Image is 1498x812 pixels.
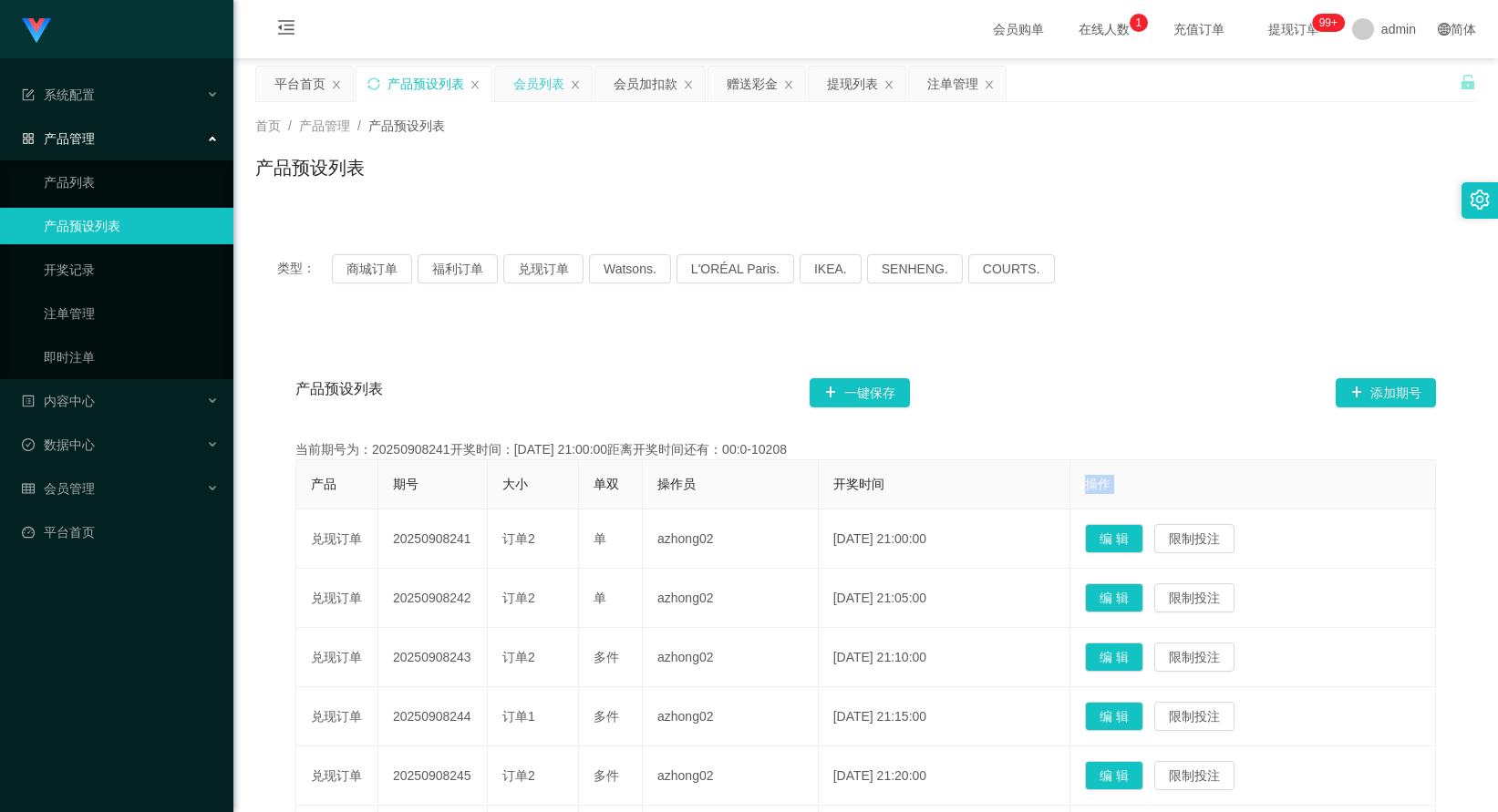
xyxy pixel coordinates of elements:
button: 图标: plus添加期号 [1336,378,1436,407]
button: 编 辑 [1085,642,1143,672]
i: 图标: global [1438,23,1451,36]
td: 兑现订单 [296,687,378,746]
span: 产品管理 [299,118,350,133]
i: 图标: menu-fold [255,1,317,59]
button: SENHENG. [867,254,963,283]
button: 限制投注 [1154,761,1235,790]
td: 兑现订单 [296,569,378,628]
span: 订单2 [502,591,535,605]
h1: 产品预设列表 [255,154,365,181]
button: 福利订单 [418,254,498,283]
a: 图标: dashboard平台首页 [22,514,219,550]
button: 限制投注 [1154,702,1235,731]
button: L'ORÉAL Paris. [677,254,794,283]
span: 产品 [311,477,336,491]
span: 单 [594,591,606,605]
div: 产品预设列表 [387,67,464,101]
i: 图标: appstore-o [22,132,35,145]
button: 编 辑 [1085,761,1143,790]
span: 多件 [594,768,619,783]
td: azhong02 [643,687,819,746]
button: 编 辑 [1085,524,1143,553]
td: 20250908242 [378,569,488,628]
span: 产品预设列表 [295,378,383,407]
td: [DATE] 21:20:00 [819,746,1070,806]
td: 兑现订单 [296,509,378,569]
button: 限制投注 [1154,583,1235,612]
td: [DATE] 21:05:00 [819,569,1070,628]
div: 当前期号为：20250908241开奖时间：[DATE] 21:00:00距离开奖时间还有：00:0-10208 [295,440,1436,459]
span: 产品预设列表 [368,118,445,133]
span: 类型： [277,254,332,283]
td: azhong02 [643,509,819,569]
i: 图标: sync [367,77,380,90]
span: 会员管理 [22,481,95,496]
span: 内容中心 [22,394,95,408]
span: 操作员 [657,477,696,491]
i: 图标: table [22,482,35,495]
span: 系统配置 [22,87,95,102]
a: 开奖记录 [44,252,219,288]
span: 产品管理 [22,131,95,146]
i: 图标: close [331,79,342,90]
span: 充值订单 [1164,23,1234,36]
button: 图标: plus一键保存 [810,378,910,407]
td: 兑现订单 [296,746,378,806]
button: 兑现订单 [503,254,584,283]
td: 20250908245 [378,746,488,806]
button: 编 辑 [1085,702,1143,731]
a: 注单管理 [44,295,219,332]
div: 会员列表 [513,67,564,101]
span: 数据中心 [22,437,95,452]
a: 即时注单 [44,339,219,375]
td: 20250908244 [378,687,488,746]
button: 限制投注 [1154,642,1235,672]
i: 图标: close [570,79,581,90]
td: [DATE] 21:10:00 [819,628,1070,687]
i: 图标: close [683,79,694,90]
div: 会员加扣款 [614,67,677,101]
td: [DATE] 21:00:00 [819,509,1070,569]
span: 提现订单 [1259,23,1328,36]
i: 图标: close [984,79,995,90]
a: 产品预设列表 [44,208,219,244]
td: azhong02 [643,628,819,687]
span: / [357,118,361,133]
a: 产品列表 [44,164,219,200]
i: 图标: close [470,79,480,90]
i: 图标: unlock [1460,74,1476,90]
td: 20250908243 [378,628,488,687]
span: 订单2 [502,768,535,783]
span: 单 [594,531,606,546]
div: 注单管理 [927,67,978,101]
span: 在线人数 [1069,23,1139,36]
div: 提现列表 [827,67,878,101]
sup: 1 [1130,14,1148,32]
i: 图标: close [783,79,794,90]
button: Watsons. [589,254,671,283]
button: 编 辑 [1085,583,1143,612]
div: 平台首页 [274,67,325,101]
span: 操作 [1085,477,1111,491]
img: logo.9652507e.png [22,18,51,44]
span: 多件 [594,650,619,664]
span: 订单1 [502,709,535,724]
span: 首页 [255,118,281,133]
button: 商城订单 [332,254,412,283]
i: 图标: close [883,79,894,90]
button: COURTS. [968,254,1055,283]
i: 图标: form [22,88,35,101]
span: 单双 [594,477,619,491]
i: 图标: profile [22,395,35,407]
td: [DATE] 21:15:00 [819,687,1070,746]
i: 图标: check-circle-o [22,438,35,451]
td: 兑现订单 [296,628,378,687]
span: 开奖时间 [833,477,884,491]
button: IKEA. [800,254,862,283]
sup: 1112 [1312,14,1345,32]
td: 20250908241 [378,509,488,569]
td: azhong02 [643,569,819,628]
div: 赠送彩金 [727,67,778,101]
span: 订单2 [502,650,535,664]
span: 订单2 [502,531,535,546]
